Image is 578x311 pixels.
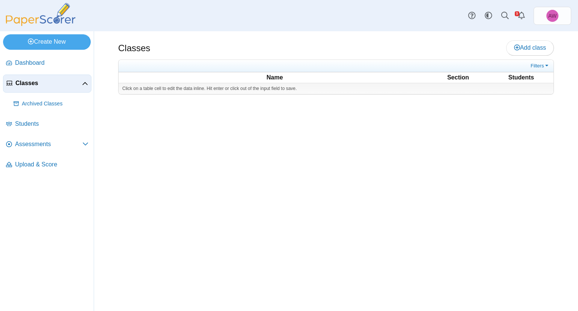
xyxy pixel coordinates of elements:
[514,44,546,51] span: Add class
[513,8,530,24] a: Alerts
[22,100,88,108] span: Archived Classes
[15,140,82,148] span: Assessments
[118,42,150,55] h1: Classes
[529,62,552,70] a: Filters
[15,79,82,87] span: Classes
[124,73,425,82] th: Name
[3,75,91,93] a: Classes
[491,73,551,82] th: Students
[426,73,490,82] th: Section
[546,10,558,22] span: Adam Williams
[548,13,557,18] span: Adam Williams
[15,59,88,67] span: Dashboard
[3,54,91,72] a: Dashboard
[15,120,88,128] span: Students
[3,21,78,27] a: PaperScorer
[3,115,91,133] a: Students
[11,95,91,113] a: Archived Classes
[3,136,91,154] a: Assessments
[119,83,554,94] div: Click on a table cell to edit the data inline. Hit enter or click out of the input field to save.
[3,34,91,49] a: Create New
[534,7,571,25] a: Adam Williams
[506,40,554,55] a: Add class
[3,156,91,174] a: Upload & Score
[15,160,88,169] span: Upload & Score
[3,3,78,26] img: PaperScorer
